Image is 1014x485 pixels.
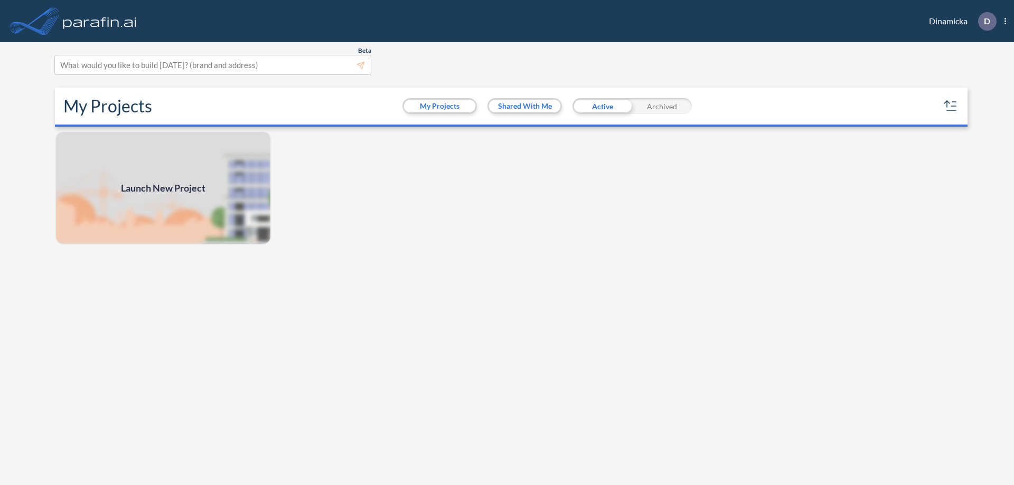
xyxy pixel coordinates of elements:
[942,98,959,115] button: sort
[55,131,271,245] img: add
[358,46,371,55] span: Beta
[404,100,475,112] button: My Projects
[632,98,692,114] div: Archived
[913,12,1006,31] div: Dinamicka
[121,181,205,195] span: Launch New Project
[984,16,990,26] p: D
[489,100,560,112] button: Shared With Me
[61,11,139,32] img: logo
[63,96,152,116] h2: My Projects
[55,131,271,245] a: Launch New Project
[572,98,632,114] div: Active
